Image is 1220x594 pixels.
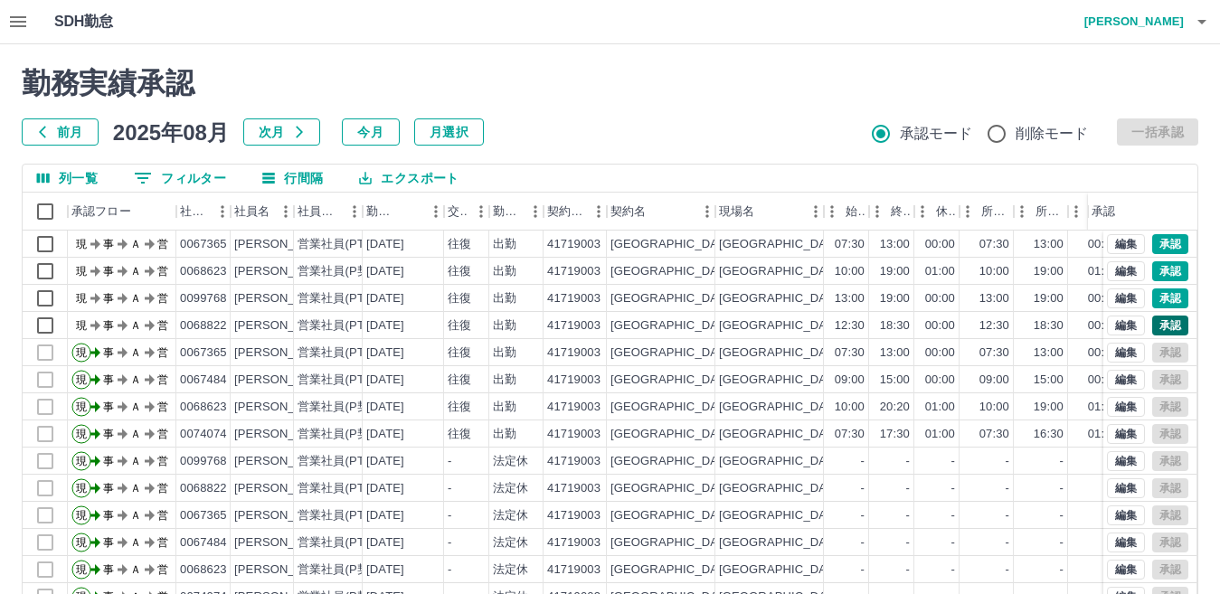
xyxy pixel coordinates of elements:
[547,236,601,253] div: 41719003
[76,428,87,440] text: 現
[76,509,87,522] text: 現
[522,198,549,225] button: メニュー
[1152,288,1188,308] button: 承認
[298,193,341,231] div: 社員区分
[925,290,955,307] div: 00:00
[1034,263,1064,280] div: 19:00
[880,399,910,416] div: 20:20
[981,193,1010,231] div: 所定開始
[76,482,87,495] text: 現
[103,265,114,278] text: 事
[719,426,844,443] div: [GEOGRAPHIC_DATA]
[130,455,141,467] text: Ａ
[547,344,601,362] div: 41719003
[835,344,865,362] div: 07:30
[925,317,955,335] div: 00:00
[366,372,404,389] div: [DATE]
[157,292,168,305] text: 営
[547,193,585,231] div: 契約コード
[979,236,1009,253] div: 07:30
[103,536,114,549] text: 事
[103,238,114,250] text: 事
[925,236,955,253] div: 00:00
[298,399,385,416] div: 営業社員(P契約)
[180,399,227,416] div: 0068623
[880,317,910,335] div: 18:30
[925,263,955,280] div: 01:00
[76,401,87,413] text: 現
[835,399,865,416] div: 10:00
[925,344,955,362] div: 00:00
[76,346,87,359] text: 現
[234,193,270,231] div: 社員名
[936,193,956,231] div: 休憩
[1088,263,1118,280] div: 01:00
[861,453,865,470] div: -
[366,344,404,362] div: [DATE]
[366,453,404,470] div: [DATE]
[493,372,516,389] div: 出勤
[234,290,333,307] div: [PERSON_NAME]
[1107,397,1145,417] button: 編集
[824,193,869,231] div: 始業
[298,453,392,470] div: 営業社員(PT契約)
[547,534,601,552] div: 41719003
[547,426,601,443] div: 41719003
[880,236,910,253] div: 13:00
[366,236,404,253] div: [DATE]
[493,507,528,524] div: 法定休
[1092,193,1115,231] div: 承認
[861,534,865,552] div: -
[1034,399,1064,416] div: 19:00
[906,453,910,470] div: -
[1107,451,1145,471] button: 編集
[493,263,516,280] div: 出勤
[366,480,404,497] div: [DATE]
[1034,317,1064,335] div: 18:30
[448,290,471,307] div: 往復
[130,482,141,495] text: Ａ
[835,317,865,335] div: 12:30
[103,482,114,495] text: 事
[1107,288,1145,308] button: 編集
[157,455,168,467] text: 営
[76,455,87,467] text: 現
[298,426,385,443] div: 営業社員(P契約)
[610,399,735,416] div: [GEOGRAPHIC_DATA]
[448,507,451,524] div: -
[715,193,824,231] div: 現場名
[272,198,299,225] button: メニュー
[234,453,333,470] div: [PERSON_NAME]
[906,480,910,497] div: -
[493,236,516,253] div: 出勤
[1060,534,1064,552] div: -
[180,507,227,524] div: 0067365
[76,238,87,250] text: 現
[448,426,471,443] div: 往復
[547,399,601,416] div: 41719003
[298,372,392,389] div: 営業社員(PT契約)
[103,455,114,467] text: 事
[607,193,715,231] div: 契約名
[493,344,516,362] div: 出勤
[103,401,114,413] text: 事
[1014,193,1068,231] div: 所定終業
[1006,507,1009,524] div: -
[719,372,844,389] div: [GEOGRAPHIC_DATA]
[610,290,735,307] div: [GEOGRAPHIC_DATA]
[1034,344,1064,362] div: 13:00
[157,536,168,549] text: 営
[610,534,735,552] div: [GEOGRAPHIC_DATA]
[76,373,87,386] text: 現
[157,509,168,522] text: 営
[880,290,910,307] div: 19:00
[610,480,735,497] div: [GEOGRAPHIC_DATA]
[234,263,333,280] div: [PERSON_NAME]
[1034,426,1064,443] div: 16:30
[103,292,114,305] text: 事
[448,399,471,416] div: 往復
[234,236,333,253] div: [PERSON_NAME]
[979,426,1009,443] div: 07:30
[610,372,735,389] div: [GEOGRAPHIC_DATA]
[180,534,227,552] div: 0067484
